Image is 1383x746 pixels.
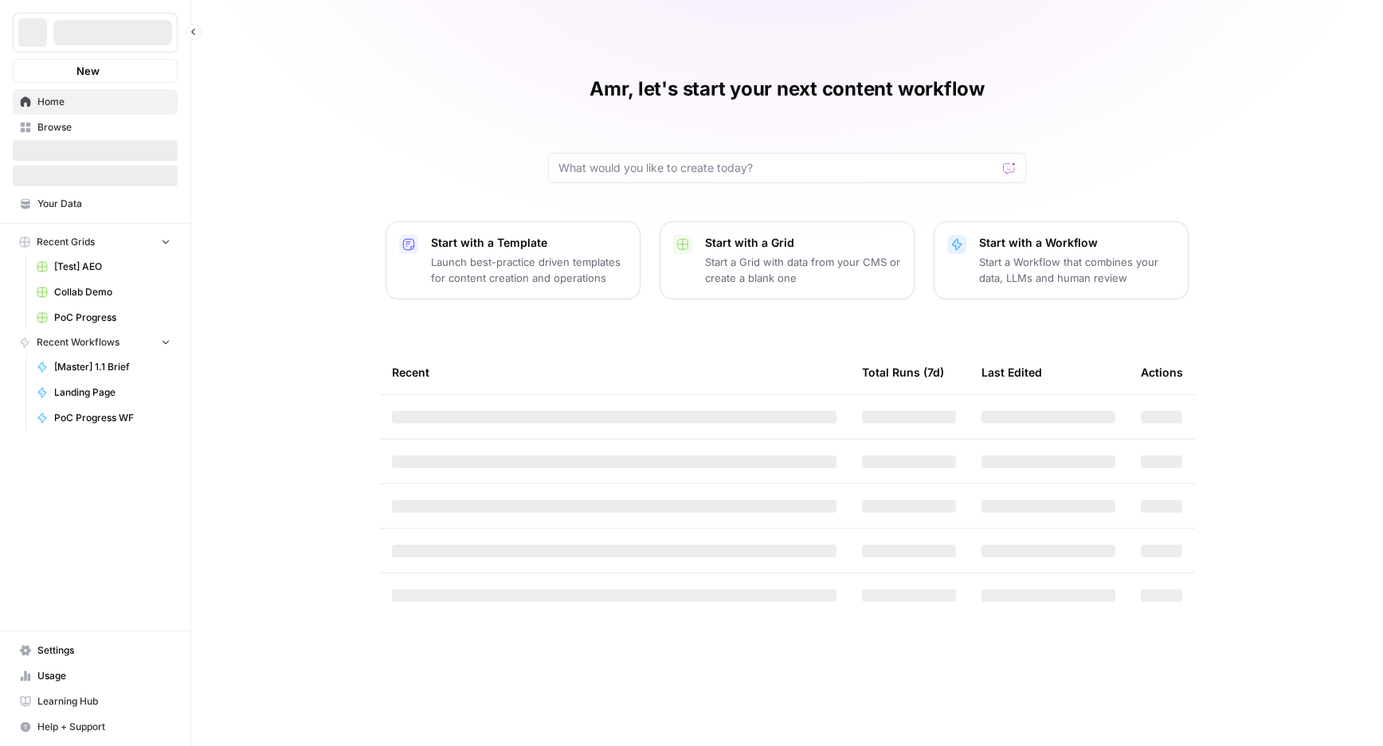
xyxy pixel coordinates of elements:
[386,221,641,299] button: Start with a TemplateLaunch best-practice driven templates for content creation and operations
[29,354,178,380] a: [Master] 1.1 Brief
[37,694,170,709] span: Learning Hub
[37,95,170,109] span: Home
[13,191,178,217] a: Your Data
[13,59,178,83] button: New
[13,115,178,140] a: Browse
[37,235,95,249] span: Recent Grids
[54,411,170,425] span: PoC Progress WF
[13,330,178,354] button: Recent Workflows
[660,221,915,299] button: Start with a GridStart a Grid with data from your CMS or create a blank one
[29,254,178,279] a: [Test] AEO
[54,385,170,400] span: Landing Page
[29,305,178,330] a: PoC Progress
[37,120,170,135] span: Browse
[1141,350,1183,394] div: Actions
[54,260,170,274] span: [Test] AEO
[54,311,170,325] span: PoC Progress
[862,350,944,394] div: Total Runs (7d)
[37,643,170,658] span: Settings
[54,360,170,374] span: [Master] 1.1 Brief
[29,279,178,305] a: Collab Demo
[934,221,1189,299] button: Start with a WorkflowStart a Workflow that combines your data, LLMs and human review
[76,63,100,79] span: New
[979,235,1175,251] p: Start with a Workflow
[13,638,178,663] a: Settings
[13,89,178,115] a: Home
[37,335,119,350] span: Recent Workflows
[29,380,178,405] a: Landing Page
[37,720,170,734] span: Help + Support
[13,230,178,254] button: Recent Grids
[705,254,901,286] p: Start a Grid with data from your CMS or create a blank one
[392,350,836,394] div: Recent
[431,254,627,286] p: Launch best-practice driven templates for content creation and operations
[431,235,627,251] p: Start with a Template
[705,235,901,251] p: Start with a Grid
[54,285,170,299] span: Collab Demo
[981,350,1042,394] div: Last Edited
[37,197,170,211] span: Your Data
[590,76,985,102] h1: Amr, let's start your next content workflow
[29,405,178,431] a: PoC Progress WF
[37,669,170,683] span: Usage
[979,254,1175,286] p: Start a Workflow that combines your data, LLMs and human review
[13,663,178,689] a: Usage
[13,714,178,740] button: Help + Support
[13,689,178,714] a: Learning Hub
[558,160,997,176] input: What would you like to create today?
